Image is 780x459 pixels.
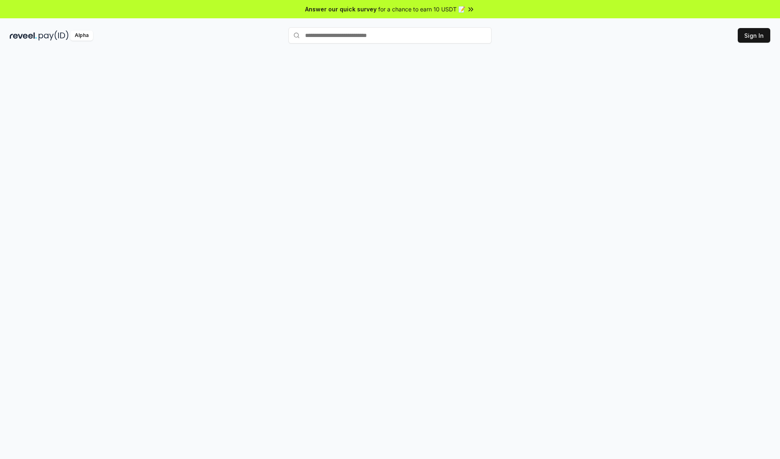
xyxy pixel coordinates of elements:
button: Sign In [738,28,770,43]
img: reveel_dark [10,30,37,41]
img: pay_id [39,30,69,41]
span: for a chance to earn 10 USDT 📝 [378,5,465,13]
div: Alpha [70,30,93,41]
span: Answer our quick survey [305,5,377,13]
